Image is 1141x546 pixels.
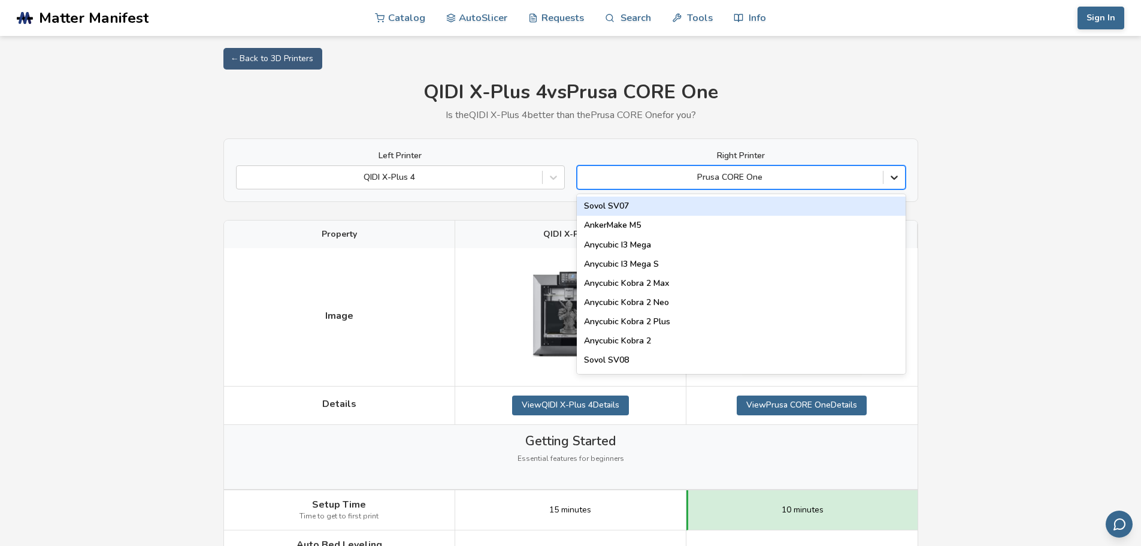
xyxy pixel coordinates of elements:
button: Send feedback via email [1106,511,1133,538]
label: Right Printer [577,151,906,161]
p: Is the QIDI X-Plus 4 better than the Prusa CORE One for you? [223,110,918,120]
span: Getting Started [525,434,616,448]
div: Anycubic I3 Mega S [577,255,906,274]
span: Details [322,399,356,409]
div: AnkerMake M5 [577,216,906,235]
div: Anycubic Kobra 2 [577,331,906,351]
div: Creality Hi [577,370,906,389]
img: QIDI X-Plus 4 [510,257,630,377]
span: Matter Manifest [39,10,149,26]
span: 10 minutes [782,505,824,515]
span: Image [325,310,353,321]
span: QIDI X-Plus 4 [543,230,598,239]
input: QIDI X-Plus 4 [243,173,245,182]
a: ← Back to 3D Printers [223,48,322,70]
button: Sign In [1078,7,1124,29]
div: Anycubic I3 Mega [577,236,906,255]
span: Essential features for beginners [517,455,624,463]
input: Prusa CORE OneSovol SV07AnkerMake M5Anycubic I3 MegaAnycubic I3 Mega SAnycubic Kobra 2 MaxAnycubi... [583,173,586,182]
div: Anycubic Kobra 2 Neo [577,293,906,312]
a: ViewQIDI X-Plus 4Details [512,396,629,415]
div: Anycubic Kobra 2 Max [577,274,906,293]
div: Anycubic Kobra 2 Plus [577,312,906,331]
span: Setup Time [312,499,366,510]
a: ViewPrusa CORE OneDetails [737,396,867,415]
div: Sovol SV07 [577,197,906,216]
span: Time to get to first print [299,512,379,521]
span: 15 minutes [549,505,591,515]
h1: QIDI X-Plus 4 vs Prusa CORE One [223,82,918,104]
div: Sovol SV08 [577,351,906,370]
span: Property [322,230,357,239]
label: Left Printer [236,151,565,161]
